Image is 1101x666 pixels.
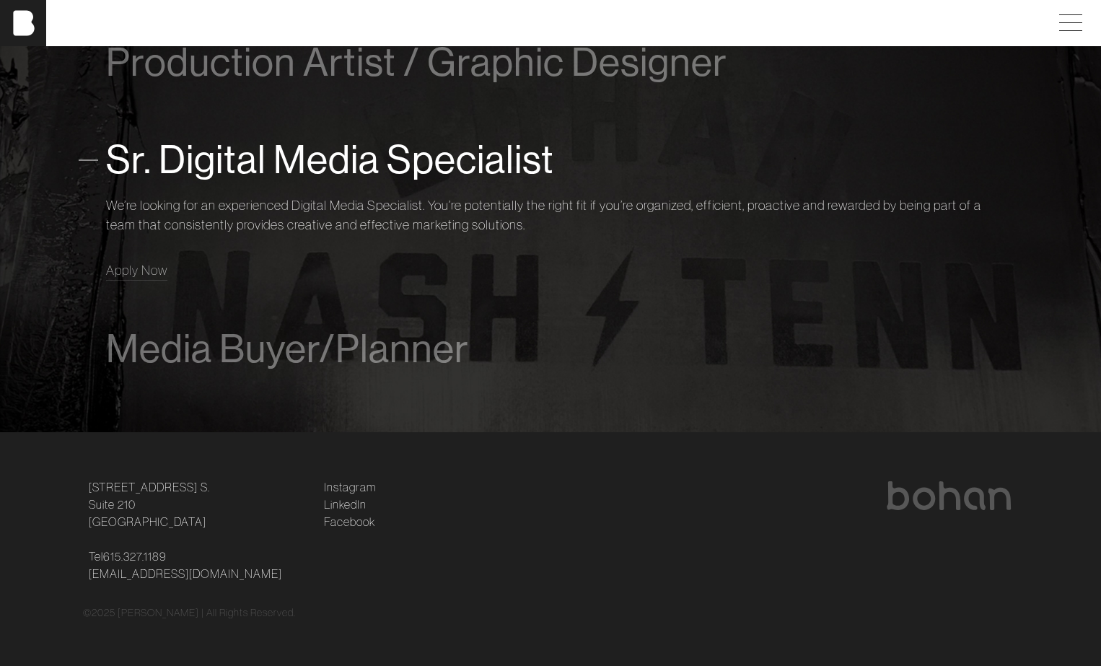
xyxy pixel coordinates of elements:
span: Media Buyer/Planner [106,327,469,371]
p: [PERSON_NAME] | All Rights Reserved. [118,605,296,621]
a: [STREET_ADDRESS] S.Suite 210[GEOGRAPHIC_DATA] [89,478,210,530]
span: Apply Now [106,262,167,279]
span: Production Artist / Graphic Designer [106,40,727,84]
span: Sr. Digital Media Specialist [106,138,554,182]
a: Apply Now [106,260,167,280]
p: Tel [89,548,307,582]
a: Facebook [324,513,375,530]
div: © 2025 [83,605,1018,621]
a: Instagram [324,478,376,496]
a: LinkedIn [324,496,367,513]
img: bohan logo [885,481,1012,510]
p: We’re looking for an experienced Digital Media Specialist. You’re potentially the right fit if yo... [106,196,995,235]
a: [EMAIL_ADDRESS][DOMAIN_NAME] [89,565,282,582]
a: 615.327.1189 [103,548,167,565]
